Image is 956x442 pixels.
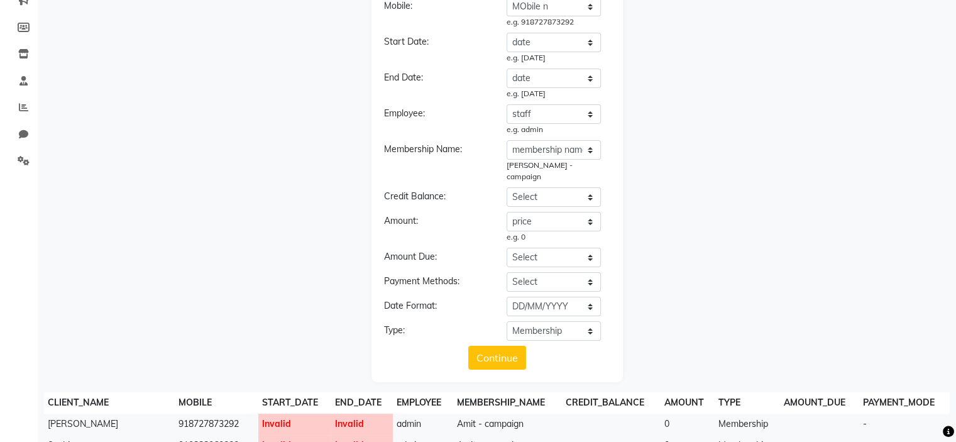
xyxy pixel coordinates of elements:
th: MEMBERSHIP_NAME [453,392,562,414]
th: START_DATE [258,392,331,414]
th: TYPE [715,392,780,414]
td: 0 [660,414,714,435]
div: End Date: [375,71,497,99]
td: Invalid [331,414,393,435]
th: PAYMENT_MODE [859,392,950,414]
div: Date Format: [375,299,497,316]
th: MOBILE [175,392,258,414]
div: e.g. 918727873292 [507,16,601,28]
div: Start Date: [375,35,497,64]
div: Amount Due: [375,250,497,267]
div: e.g. [DATE] [507,88,601,99]
div: Membership Name: [375,143,497,182]
div: [PERSON_NAME] - campaign [507,160,601,182]
th: END_DATE [331,392,393,414]
div: Amount: [375,214,497,243]
div: Type: [375,324,497,341]
div: e.g. 0 [507,231,601,243]
th: AMOUNT_DUE [780,392,859,414]
div: e.g. admin [507,124,601,135]
div: Employee: [375,107,497,135]
td: Amit - campaign [453,414,562,435]
th: AMOUNT [660,392,714,414]
th: CLIENT_NAME [44,392,175,414]
td: Membership [715,414,780,435]
td: 918727873292 [175,414,258,435]
td: - [859,414,950,435]
td: admin [393,414,453,435]
div: e.g. [DATE] [507,52,601,64]
button: Continue [468,346,526,370]
div: Credit Balance: [375,190,497,207]
td: Invalid [258,414,331,435]
th: CREDIT_BALANCE [562,392,661,414]
td: [PERSON_NAME] [44,414,175,435]
th: EMPLOYEE [393,392,453,414]
div: Payment Methods: [375,275,497,292]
